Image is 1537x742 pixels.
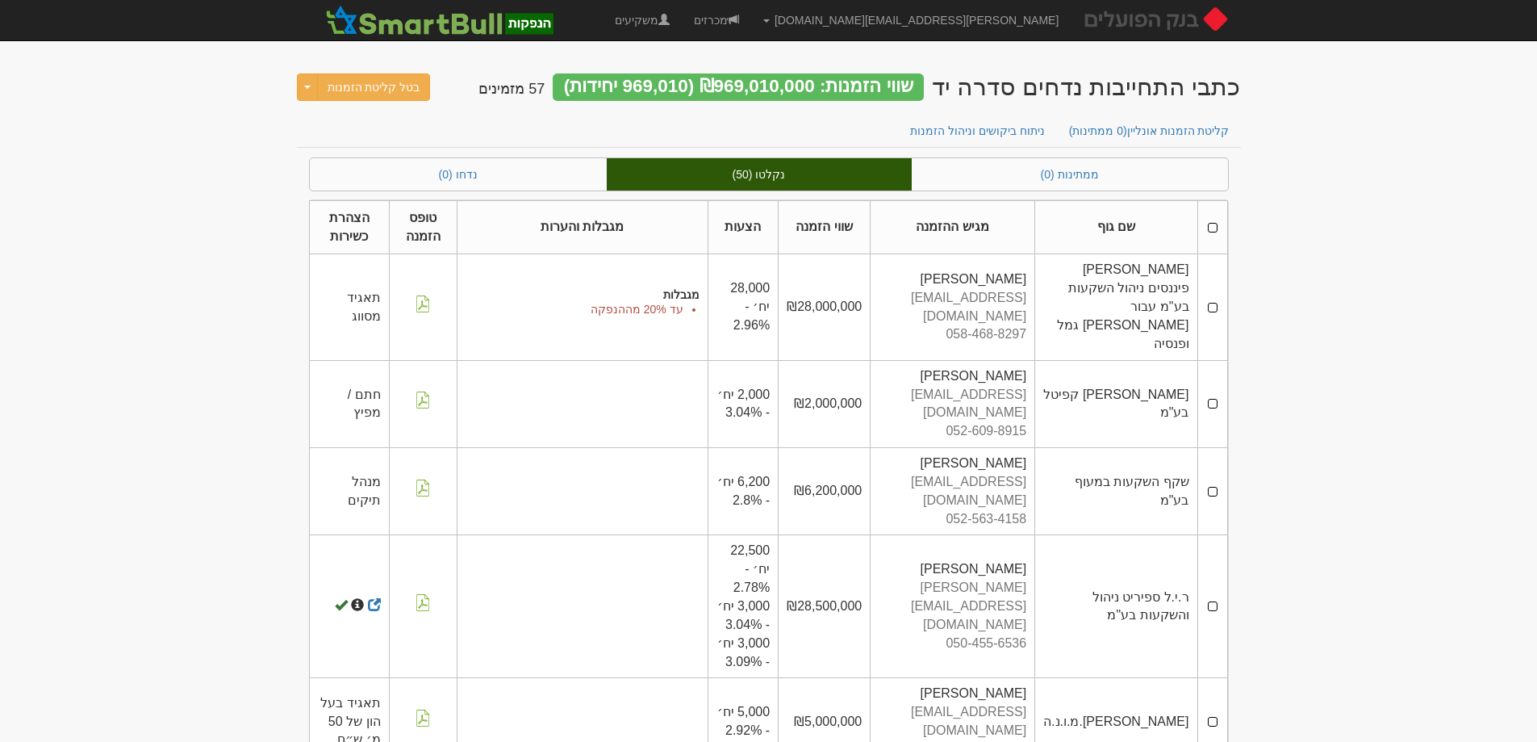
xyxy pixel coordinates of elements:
td: ₪28,000,000 [779,254,871,360]
img: pdf-file-icon.png [415,392,431,409]
span: 2,000 יח׳ - 3.04% [717,388,771,420]
th: מגיש ההזמנה [871,200,1035,254]
th: שם גוף [1035,200,1197,254]
span: 6,200 יח׳ - 2.8% [717,475,771,507]
td: [PERSON_NAME] קפיטל בע"מ [1035,360,1197,447]
div: [EMAIL_ADDRESS][DOMAIN_NAME] [879,386,1026,423]
span: 3,000 יח׳ - 3.04% [717,599,771,631]
div: [EMAIL_ADDRESS][DOMAIN_NAME] [879,473,1026,510]
td: ר.י.ל ספיריט ניהול והשקעות בע"מ [1035,535,1197,678]
img: pdf-file-icon.png [415,594,431,611]
td: שקף השקעות במעוף בע"מ [1035,448,1197,535]
span: מנהל תיקים [348,475,381,507]
span: 22,500 יח׳ - 2.78% [730,543,770,594]
a: ממתינות (0) [912,158,1228,191]
a: נקלטו (50) [607,158,912,191]
span: 28,000 יח׳ - 2.96% [730,281,770,332]
div: [PERSON_NAME] [879,560,1026,579]
div: [EMAIL_ADDRESS][DOMAIN_NAME] [879,703,1026,740]
li: עד 20% מההנפקה [466,301,683,317]
span: תאגיד מסווג [347,291,381,323]
th: מגבלות והערות [457,200,708,254]
img: pdf-file-icon.png [415,710,431,727]
div: 052-609-8915 [879,422,1026,441]
img: pdf-file-icon.png [415,296,431,312]
td: [PERSON_NAME] פיננסים ניהול השקעות בע"מ עבור [PERSON_NAME] גמל ופנסיה [1035,254,1197,360]
th: הצעות [708,200,779,254]
div: [PERSON_NAME] [879,685,1026,703]
span: 5,000 יח׳ - 2.92% [717,705,771,737]
button: בטל קליטת הזמנות [317,73,431,101]
div: בנק הפועלים בע"מ-COCO-מח"מ כ-5.6 שנים - כתבי התחייבות נדחים (סדרה יד) - הנפקה לציבור [932,73,1240,100]
span: חתם / מפיץ [348,388,381,420]
td: ₪28,500,000 [779,535,871,678]
a: נדחו (0) [310,158,607,191]
div: 050-455-6536 [879,635,1026,653]
div: [PERSON_NAME] [879,367,1026,386]
td: ₪2,000,000 [779,360,871,447]
td: ₪6,200,000 [779,448,871,535]
h4: 57 מזמינים [478,82,545,98]
a: קליטת הזמנות אונליין(0 ממתינות) [1056,114,1243,148]
span: (0 ממתינות) [1069,124,1127,137]
div: 058-468-8297 [879,325,1026,344]
div: 052-563-4158 [879,510,1026,529]
div: שווי הזמנות: ₪969,010,000 (969,010 יחידות) [553,73,924,101]
h5: מגבלות [466,289,700,301]
div: [PERSON_NAME][EMAIL_ADDRESS][DOMAIN_NAME] [879,579,1026,635]
div: [PERSON_NAME] [879,270,1026,289]
span: 3,000 יח׳ - 3.09% [717,636,771,669]
img: pdf-file-icon.png [415,480,431,497]
div: [PERSON_NAME] [879,455,1026,473]
div: [EMAIL_ADDRESS][DOMAIN_NAME] [879,289,1026,326]
a: ניתוח ביקושים וניהול הזמנות [897,114,1058,148]
th: הצהרת כשירות [309,200,389,254]
th: שווי הזמנה [779,200,871,254]
th: טופס הזמנה [389,200,457,254]
img: SmartBull Logo [321,4,558,36]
